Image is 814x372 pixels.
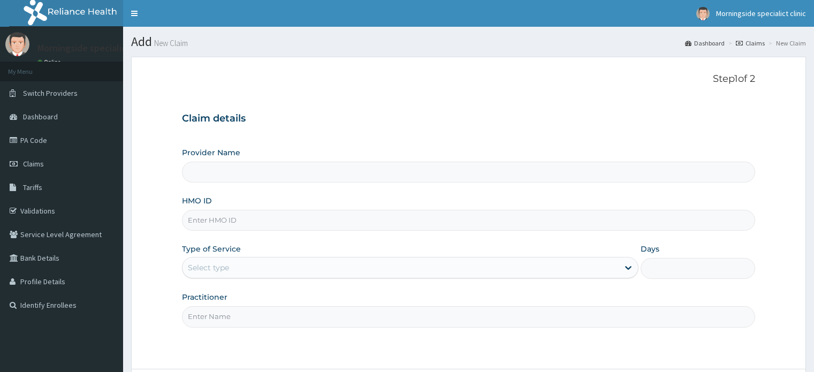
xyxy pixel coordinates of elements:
[182,195,212,206] label: HMO ID
[685,39,725,48] a: Dashboard
[23,112,58,122] span: Dashboard
[182,244,241,254] label: Type of Service
[716,9,806,18] span: Morningside specialict clinic
[131,35,806,49] h1: Add
[5,32,29,56] img: User Image
[641,244,659,254] label: Days
[182,113,755,125] h3: Claim details
[152,39,188,47] small: New Claim
[182,147,240,158] label: Provider Name
[766,39,806,48] li: New Claim
[182,306,755,327] input: Enter Name
[37,43,155,53] p: Morningside specialict clinic
[23,183,42,192] span: Tariffs
[23,88,78,98] span: Switch Providers
[23,159,44,169] span: Claims
[182,292,227,302] label: Practitioner
[37,58,63,66] a: Online
[182,210,755,231] input: Enter HMO ID
[696,7,710,20] img: User Image
[736,39,765,48] a: Claims
[182,73,755,85] p: Step 1 of 2
[188,262,229,273] div: Select type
